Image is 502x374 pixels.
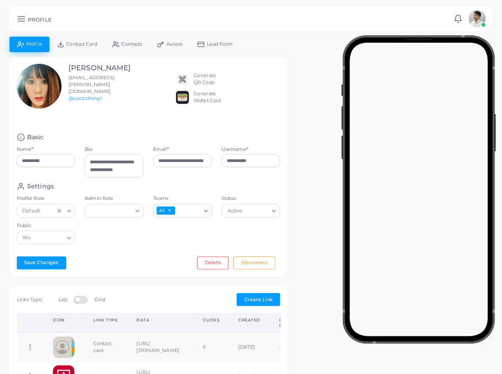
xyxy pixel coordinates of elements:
span: Yes [22,234,32,243]
button: Save Changes [17,256,66,269]
div: Search for option [17,204,76,218]
td: [DATE] [229,333,270,362]
input: Search for option [42,206,54,215]
div: Data [136,317,184,323]
input: Search for option [176,206,200,215]
div: Search for option [17,231,76,244]
img: contactcard.png [53,337,74,358]
label: List [59,296,67,303]
h5: PROFILE [28,17,52,23]
span: Contacts [121,42,142,47]
label: Admin Role [85,195,144,202]
div: Search for option [153,204,212,218]
h4: Settings [27,182,54,190]
span: Access [166,42,183,47]
div: Icon [53,317,74,323]
input: Search for option [32,233,64,243]
button: Disconnect [233,256,275,269]
td: 0 [193,333,229,362]
span: All [157,206,175,215]
label: Public [17,222,76,229]
span: [EMAIL_ADDRESS][PERSON_NAME][DOMAIN_NAME] [68,75,115,94]
label: Email [153,146,169,153]
span: Lead Form [207,42,233,47]
input: Search for option [244,206,269,215]
div: Generate QR Code [194,72,216,86]
label: Status [222,195,280,202]
h3: [PERSON_NAME] [68,64,131,72]
span: No [279,344,289,351]
div: Search for option [222,204,280,218]
label: Profile Role [17,195,76,202]
span: Contact Card [66,42,97,47]
div: Clicks [203,317,219,323]
input: Search for option [89,206,132,215]
label: Teams [153,195,212,202]
td: Contact card [84,333,127,362]
button: Deselect All [166,207,172,213]
div: Link Type [93,317,118,323]
label: Username [222,146,248,153]
img: avatar [468,10,486,27]
h4: Basic [27,133,44,141]
div: Direct Link [279,317,296,329]
label: Bio [85,146,144,153]
img: phone-mock.b55596b7.png [341,35,496,343]
span: Create Link [244,296,273,302]
img: qr2.png [176,73,189,86]
a: @coco.chang1 [68,95,102,101]
div: Created [238,317,260,323]
div: Search for option [85,204,144,218]
span: Default [22,206,41,215]
label: Grid [95,296,105,303]
td: [URL][DOMAIN_NAME] [127,333,193,362]
label: Name [17,146,34,153]
button: Delete [197,256,228,269]
span: Profile [26,42,42,47]
span: Links Type: [17,296,43,302]
button: Create Link [237,293,280,306]
button: Clear Selected [56,207,62,214]
th: Action [17,313,43,333]
div: Generate Wallet Card [194,90,221,104]
span: Active [226,206,243,215]
a: avatar [466,10,488,27]
img: apple-wallet.png [176,91,189,104]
